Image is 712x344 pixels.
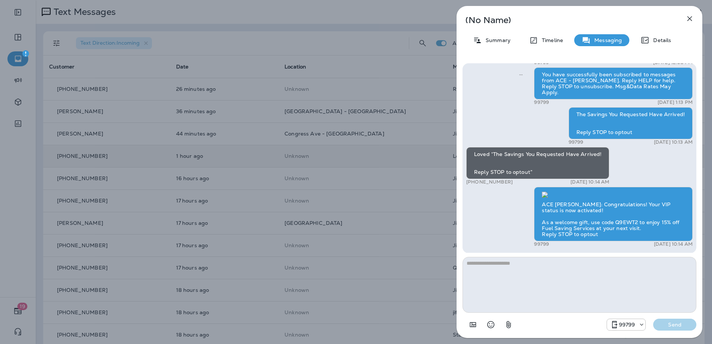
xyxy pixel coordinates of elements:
[465,17,669,23] p: (No Name)
[466,179,513,185] p: [PHONE_NUMBER]
[519,71,523,77] span: Sent
[534,187,693,241] div: ACE [PERSON_NAME]: Congratulations! Your VIP status is now activated! As a welcome gift, use code...
[591,37,622,43] p: Messaging
[483,317,498,332] button: Select an emoji
[569,107,693,139] div: The Savings You Requested Have Arrived! Reply STOP to optout
[658,99,693,105] p: [DATE] 1:13 PM
[607,320,646,329] div: 99799
[534,67,693,99] div: You have successfully been subscribed to messages from ACE - [PERSON_NAME]. Reply HELP for help. ...
[654,241,693,247] p: [DATE] 10:14 AM
[466,147,609,179] div: Loved “The Savings You Requested Have Arrived! Reply STOP to optout”
[654,139,693,145] p: [DATE] 10:13 AM
[649,37,671,43] p: Details
[570,179,609,185] p: [DATE] 10:14 AM
[534,99,549,105] p: 99799
[465,317,480,332] button: Add in a premade template
[569,139,584,145] p: 99799
[542,192,548,198] img: twilio-download
[534,241,549,247] p: 99799
[538,37,563,43] p: Timeline
[482,37,511,43] p: Summary
[619,322,635,328] p: 99799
